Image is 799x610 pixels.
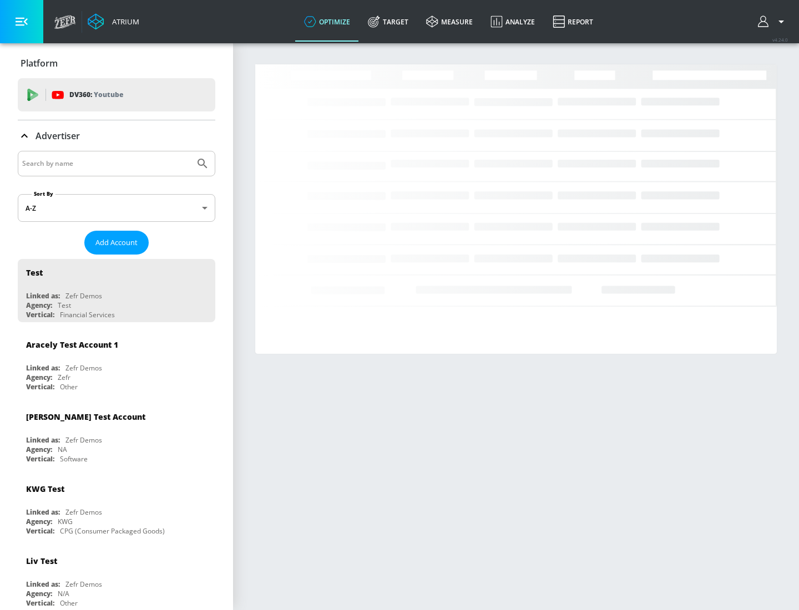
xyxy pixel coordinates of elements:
[26,579,60,589] div: Linked as:
[544,2,602,42] a: Report
[58,445,67,454] div: NA
[65,579,102,589] div: Zefr Demos
[18,403,215,466] div: [PERSON_NAME] Test AccountLinked as:Zefr DemosAgency:NAVertical:Software
[60,526,165,536] div: CPG (Consumer Packaged Goods)
[88,13,139,30] a: Atrium
[65,291,102,301] div: Zefr Demos
[26,589,52,598] div: Agency:
[772,37,788,43] span: v 4.24.0
[36,130,80,142] p: Advertiser
[26,454,54,464] div: Vertical:
[60,598,78,608] div: Other
[26,267,43,278] div: Test
[60,310,115,319] div: Financial Services
[18,194,215,222] div: A-Z
[26,598,54,608] div: Vertical:
[32,190,55,197] label: Sort By
[65,507,102,517] div: Zefr Demos
[18,475,215,538] div: KWG TestLinked as:Zefr DemosAgency:KWGVertical:CPG (Consumer Packaged Goods)
[359,2,417,42] a: Target
[58,589,69,598] div: N/A
[26,291,60,301] div: Linked as:
[58,301,71,310] div: Test
[65,435,102,445] div: Zefr Demos
[22,156,190,171] input: Search by name
[58,373,70,382] div: Zefr
[482,2,544,42] a: Analyze
[26,445,52,454] div: Agency:
[26,363,60,373] div: Linked as:
[26,556,57,566] div: Liv Test
[26,310,54,319] div: Vertical:
[18,78,215,111] div: DV360: Youtube
[95,236,138,249] span: Add Account
[295,2,359,42] a: optimize
[26,507,60,517] div: Linked as:
[18,259,215,322] div: TestLinked as:Zefr DemosAgency:TestVertical:Financial Services
[60,454,88,464] div: Software
[94,89,123,100] p: Youtube
[26,517,52,526] div: Agency:
[65,363,102,373] div: Zefr Demos
[69,89,123,101] p: DV360:
[26,382,54,392] div: Vertical:
[26,435,60,445] div: Linked as:
[18,48,215,79] div: Platform
[21,57,58,69] p: Platform
[18,331,215,394] div: Aracely Test Account 1Linked as:Zefr DemosAgency:ZefrVertical:Other
[60,382,78,392] div: Other
[26,339,118,350] div: Aracely Test Account 1
[58,517,73,526] div: KWG
[26,526,54,536] div: Vertical:
[26,484,64,494] div: KWG Test
[417,2,482,42] a: measure
[18,120,215,151] div: Advertiser
[26,301,52,310] div: Agency:
[84,231,149,255] button: Add Account
[26,373,52,382] div: Agency:
[108,17,139,27] div: Atrium
[26,411,145,422] div: [PERSON_NAME] Test Account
